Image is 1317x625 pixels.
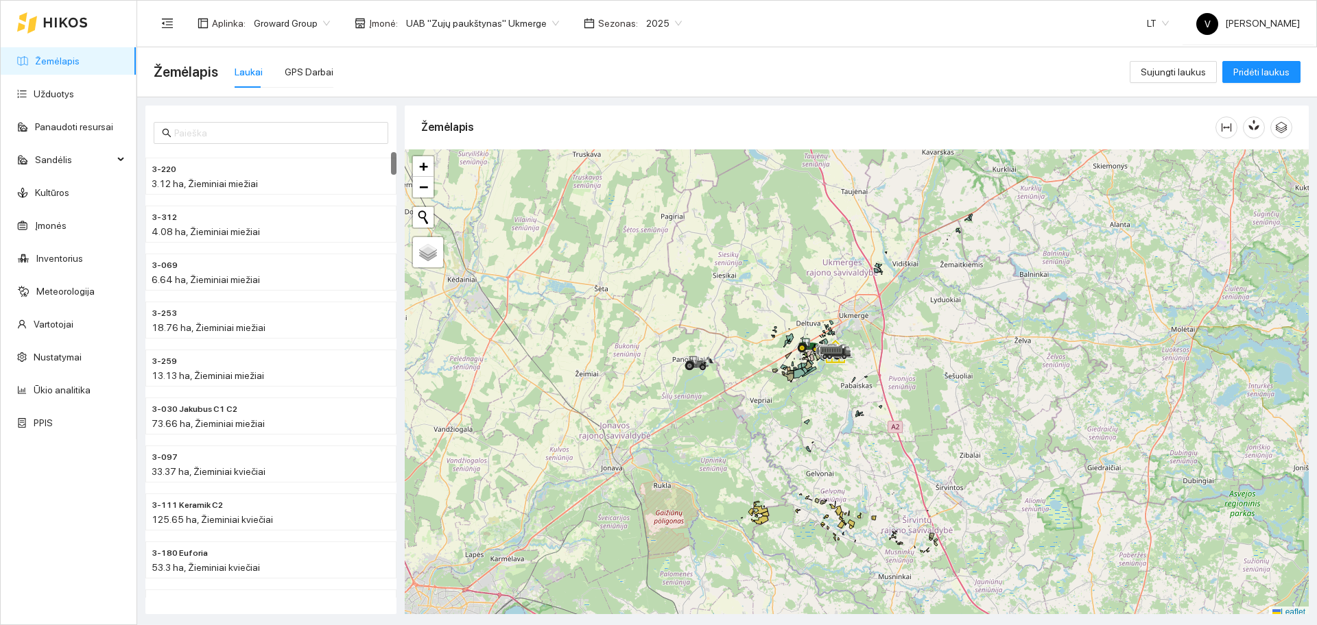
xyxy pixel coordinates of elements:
a: PPIS [34,417,53,428]
button: Pridėti laukus [1222,61,1301,83]
span: 73.66 ha, Žieminiai miežiai [152,418,265,429]
span: Aplinka : [212,16,246,31]
span: 3-259 [152,355,177,368]
a: Įmonės [35,220,67,231]
div: Laukai [235,64,263,79]
span: 18.76 ha, Žieminiai miežiai [152,322,265,333]
span: Sezonas : [598,16,638,31]
span: 3-220 [152,163,176,176]
span: 3-113 [152,595,178,608]
span: 33.37 ha, Žieminiai kviečiai [152,466,265,477]
span: 4.08 ha, Žieminiai miežiai [152,226,260,237]
span: 53.3 ha, Žieminiai kviečiai [152,562,260,573]
span: − [419,178,428,195]
a: Vartotojai [34,319,73,330]
span: 13.13 ha, Žieminiai miežiai [152,370,264,381]
span: Pridėti laukus [1233,64,1290,79]
a: Leaflet [1272,607,1305,617]
div: GPS Darbai [285,64,333,79]
span: 3-253 [152,307,177,320]
span: search [162,128,171,138]
a: Zoom out [413,177,434,197]
span: 2025 [646,13,682,34]
span: 3-312 [152,211,177,224]
span: [PERSON_NAME] [1196,18,1300,29]
span: 3-111 Keramik C2 [152,499,223,512]
button: Initiate a new search [413,207,434,228]
span: Sandėlis [35,146,113,173]
span: shop [355,18,366,29]
span: UAB "Zujų paukštynas" Ukmerge [406,13,559,34]
a: Meteorologija [36,286,95,297]
a: Panaudoti resursai [35,121,113,132]
button: column-width [1215,117,1237,138]
span: menu-fold [161,17,174,29]
span: Žemėlapis [154,61,218,83]
a: Ūkio analitika [34,384,91,395]
span: Įmonė : [369,16,398,31]
span: + [419,158,428,175]
a: Užduotys [34,88,74,99]
a: Sujungti laukus [1130,66,1217,77]
input: Paieška [174,125,380,140]
span: LT [1147,13,1169,34]
span: 3-180 Euforia [152,547,208,560]
span: 3.12 ha, Žieminiai miežiai [152,178,258,189]
a: Kultūros [35,187,69,198]
a: Nustatymai [34,352,82,363]
span: 3-030 Jakubus C1 C2 [152,403,237,416]
span: layout [198,18,209,29]
span: Groward Group [254,13,330,34]
span: column-width [1216,122,1237,133]
span: Sujungti laukus [1141,64,1206,79]
a: Layers [413,237,443,267]
span: 3-097 [152,451,178,464]
span: 125.65 ha, Žieminiai kviečiai [152,514,273,525]
span: calendar [584,18,595,29]
a: Inventorius [36,253,83,264]
span: V [1205,13,1211,35]
div: Žemėlapis [421,108,1215,147]
button: menu-fold [154,10,181,37]
a: Žemėlapis [35,56,80,66]
span: 3-069 [152,259,178,272]
span: 6.64 ha, Žieminiai miežiai [152,274,260,285]
a: Pridėti laukus [1222,66,1301,77]
a: Zoom in [413,156,434,177]
button: Sujungti laukus [1130,61,1217,83]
